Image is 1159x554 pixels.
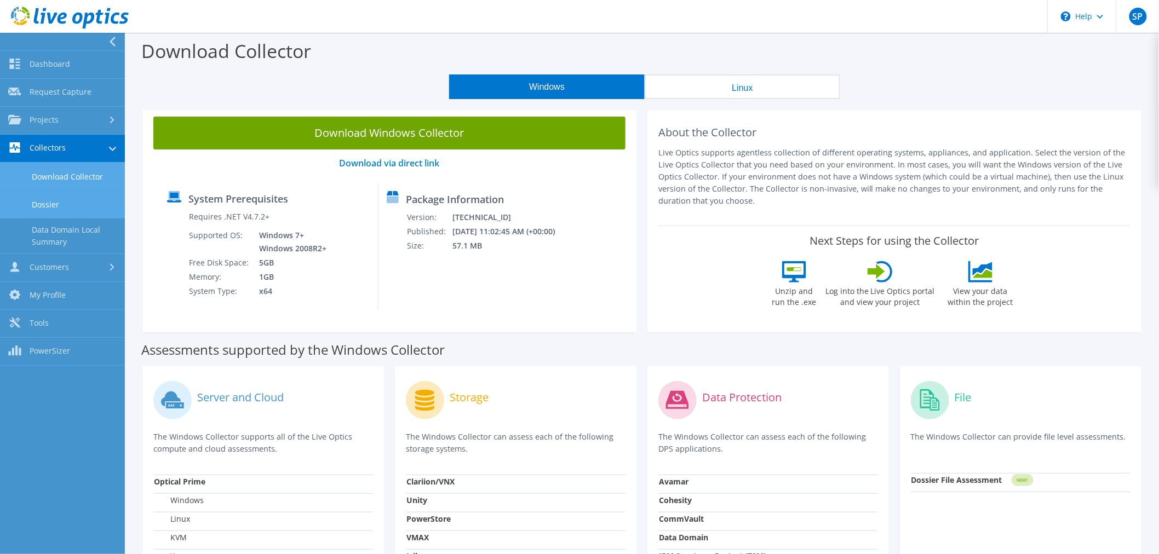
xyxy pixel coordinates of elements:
strong: Optical Prime [154,476,205,487]
td: Supported OS: [188,228,251,256]
strong: Cohesity [659,495,692,505]
a: Download via direct link [340,157,440,169]
label: Linux [154,513,190,524]
strong: VMAX [406,532,429,543]
p: Live Optics supports agentless collection of different operating systems, appliances, and applica... [658,147,1131,207]
svg: \n [1061,11,1071,21]
label: Requires .NET V4.7.2+ [189,211,269,222]
td: [TECHNICAL_ID] [452,210,570,224]
label: Data Protection [702,392,782,403]
label: Package Information [406,194,504,205]
strong: Unity [406,495,427,505]
td: Free Disk Space: [188,256,251,270]
p: The Windows Collector can provide file level assessments. [911,431,1131,453]
label: System Prerequisites [188,193,288,204]
label: Server and Cloud [197,392,284,403]
span: SP [1129,8,1147,25]
td: 1GB [251,270,329,284]
label: Windows [154,495,204,506]
label: Download Collector [141,38,311,64]
td: 5GB [251,256,329,270]
strong: Avamar [659,476,688,487]
td: [DATE] 11:02:45 AM (+00:00) [452,224,570,239]
td: Version: [406,210,452,224]
strong: Data Domain [659,532,708,543]
p: The Windows Collector can assess each of the following DPS applications. [658,431,878,455]
label: KVM [154,532,187,543]
p: The Windows Collector supports all of the Live Optics compute and cloud assessments. [153,431,373,455]
a: Download Windows Collector [153,117,626,149]
p: The Windows Collector can assess each of the following storage systems. [406,431,626,455]
td: Size: [406,239,452,253]
strong: Dossier File Assessment [911,475,1002,485]
td: Windows 7+ Windows 2008R2+ [251,228,329,256]
label: Next Steps for using the Collector [810,234,979,247]
label: Unzip and run the .exe [769,282,819,308]
td: 57.1 MB [452,239,570,253]
label: Storage [450,392,489,403]
strong: Clariion/VNX [406,476,455,487]
button: Windows [449,74,645,99]
label: File [955,392,972,403]
td: Published: [406,224,452,239]
td: x64 [251,284,329,298]
tspan: NEW! [1017,477,1028,483]
h2: About the Collector [658,126,1131,139]
button: Linux [645,74,840,99]
td: System Type: [188,284,251,298]
label: View your data within the project [941,282,1020,308]
strong: PowerStore [406,513,451,524]
label: Log into the Live Optics portal and view your project [825,282,936,308]
label: Assessments supported by the Windows Collector [141,344,445,355]
td: Memory: [188,270,251,284]
strong: CommVault [659,513,704,524]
